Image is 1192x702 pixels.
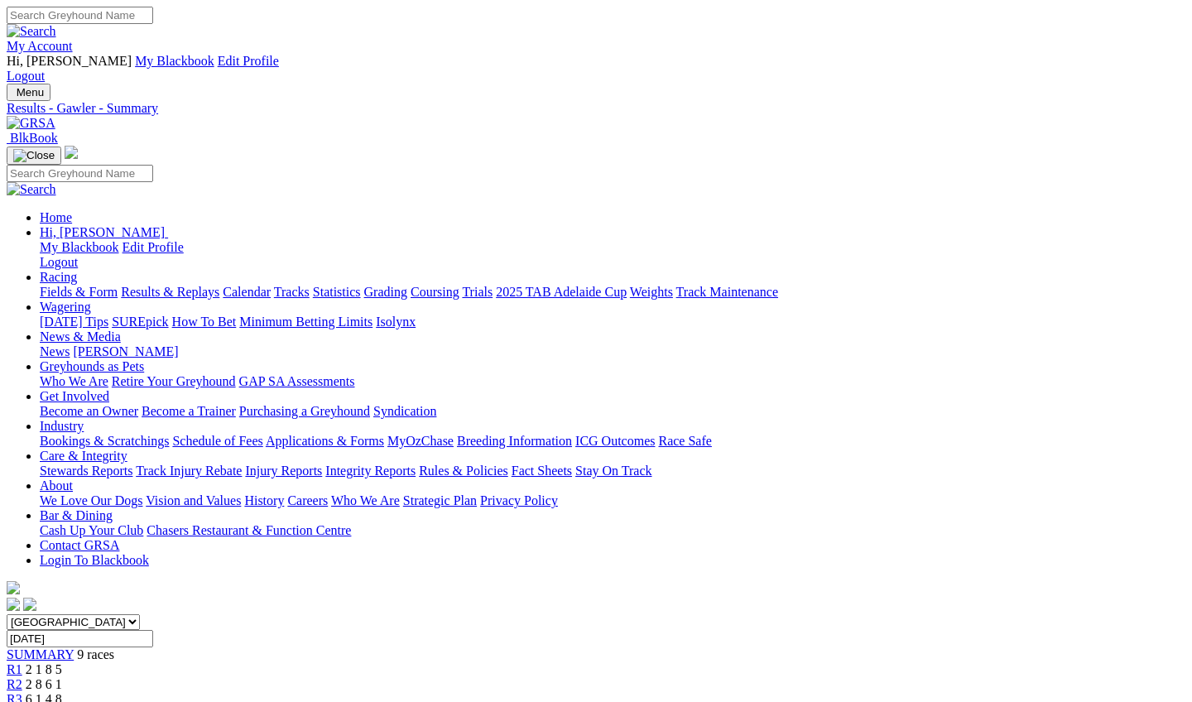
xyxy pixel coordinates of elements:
[112,374,236,388] a: Retire Your Greyhound
[172,434,262,448] a: Schedule of Fees
[7,101,1185,116] a: Results - Gawler - Summary
[7,677,22,691] a: R2
[40,225,168,239] a: Hi, [PERSON_NAME]
[239,404,370,418] a: Purchasing a Greyhound
[40,404,138,418] a: Become an Owner
[40,389,109,403] a: Get Involved
[40,538,119,552] a: Contact GRSA
[40,493,1185,508] div: About
[403,493,477,507] a: Strategic Plan
[77,647,114,661] span: 9 races
[376,315,416,329] a: Isolynx
[40,329,121,344] a: News & Media
[73,344,178,358] a: [PERSON_NAME]
[40,553,149,567] a: Login To Blackbook
[7,24,56,39] img: Search
[40,419,84,433] a: Industry
[17,86,44,99] span: Menu
[65,146,78,159] img: logo-grsa-white.png
[630,285,673,299] a: Weights
[364,285,407,299] a: Grading
[40,404,1185,419] div: Get Involved
[40,493,142,507] a: We Love Our Dogs
[40,240,1185,270] div: Hi, [PERSON_NAME]
[7,131,58,145] a: BlkBook
[40,315,108,329] a: [DATE] Tips
[7,647,74,661] a: SUMMARY
[7,7,153,24] input: Search
[40,315,1185,329] div: Wagering
[40,508,113,522] a: Bar & Dining
[239,315,372,329] a: Minimum Betting Limits
[121,285,219,299] a: Results & Replays
[40,225,165,239] span: Hi, [PERSON_NAME]
[512,464,572,478] a: Fact Sheets
[331,493,400,507] a: Who We Are
[7,147,61,165] button: Toggle navigation
[147,523,351,537] a: Chasers Restaurant & Function Centre
[575,464,651,478] a: Stay On Track
[23,598,36,611] img: twitter.svg
[26,677,62,691] span: 2 8 6 1
[7,165,153,182] input: Search
[496,285,627,299] a: 2025 TAB Adelaide Cup
[40,374,108,388] a: Who We Are
[457,434,572,448] a: Breeding Information
[7,581,20,594] img: logo-grsa-white.png
[123,240,184,254] a: Edit Profile
[40,300,91,314] a: Wagering
[112,315,168,329] a: SUREpick
[373,404,436,418] a: Syndication
[287,493,328,507] a: Careers
[313,285,361,299] a: Statistics
[40,285,1185,300] div: Racing
[480,493,558,507] a: Privacy Policy
[419,464,508,478] a: Rules & Policies
[40,434,1185,449] div: Industry
[7,69,45,83] a: Logout
[658,434,711,448] a: Race Safe
[26,662,62,676] span: 2 1 8 5
[7,662,22,676] a: R1
[325,464,416,478] a: Integrity Reports
[274,285,310,299] a: Tracks
[7,630,153,647] input: Select date
[387,434,454,448] a: MyOzChase
[40,344,1185,359] div: News & Media
[40,210,72,224] a: Home
[40,255,78,269] a: Logout
[40,449,127,463] a: Care & Integrity
[244,493,284,507] a: History
[575,434,655,448] a: ICG Outcomes
[7,84,50,101] button: Toggle navigation
[223,285,271,299] a: Calendar
[7,182,56,197] img: Search
[239,374,355,388] a: GAP SA Assessments
[40,344,70,358] a: News
[40,434,169,448] a: Bookings & Scratchings
[676,285,778,299] a: Track Maintenance
[135,54,214,68] a: My Blackbook
[40,374,1185,389] div: Greyhounds as Pets
[7,39,73,53] a: My Account
[40,464,1185,478] div: Care & Integrity
[411,285,459,299] a: Coursing
[13,149,55,162] img: Close
[7,116,55,131] img: GRSA
[142,404,236,418] a: Become a Trainer
[266,434,384,448] a: Applications & Forms
[40,523,143,537] a: Cash Up Your Club
[40,270,77,284] a: Racing
[462,285,493,299] a: Trials
[7,598,20,611] img: facebook.svg
[40,464,132,478] a: Stewards Reports
[40,285,118,299] a: Fields & Form
[172,315,237,329] a: How To Bet
[40,240,119,254] a: My Blackbook
[136,464,242,478] a: Track Injury Rebate
[40,478,73,493] a: About
[40,359,144,373] a: Greyhounds as Pets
